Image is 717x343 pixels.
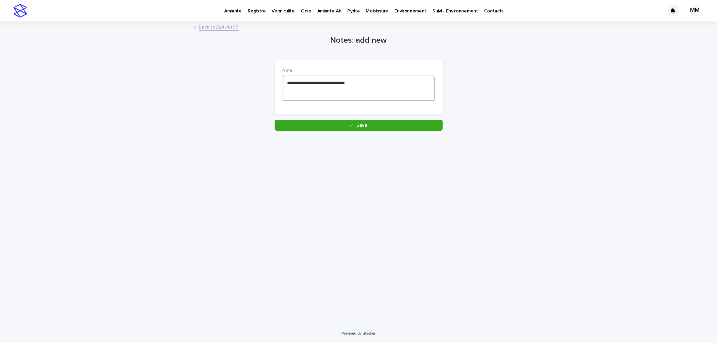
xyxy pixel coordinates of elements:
[283,69,293,73] span: Note
[275,120,443,131] button: Save
[199,23,239,31] a: Back toD24-4877
[356,123,367,128] span: Save
[342,331,375,335] a: Powered By Stacker
[275,36,443,45] h1: Notes: add new
[13,4,27,17] img: stacker-logo-s-only.png
[689,5,700,16] div: MM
